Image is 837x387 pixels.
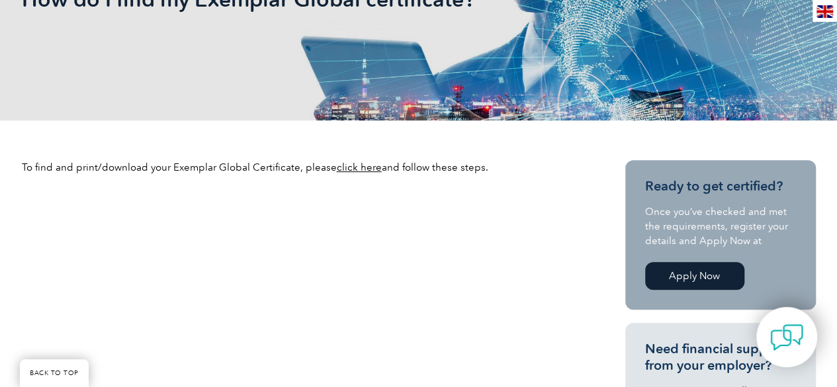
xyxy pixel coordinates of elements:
[770,321,803,354] img: contact-chat.png
[645,262,744,290] a: Apply Now
[645,341,796,374] h3: Need financial support from your employer?
[645,204,796,248] p: Once you’ve checked and met the requirements, register your details and Apply Now at
[645,178,796,194] h3: Ready to get certified?
[20,359,89,387] a: BACK TO TOP
[22,160,578,175] p: To find and print/download your Exemplar Global Certificate, please and follow these steps.
[337,161,382,173] a: click here
[816,5,833,18] img: en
